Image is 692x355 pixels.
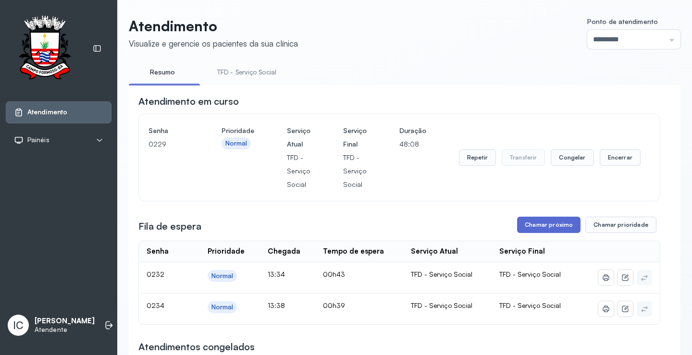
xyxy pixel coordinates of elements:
[208,64,286,80] a: TFD - Serviço Social
[222,124,254,137] h4: Prioridade
[459,149,496,166] button: Repetir
[399,137,426,151] p: 48:08
[323,247,384,256] div: Tempo de espera
[14,108,103,117] a: Atendimento
[323,270,345,278] span: 00h43
[343,124,367,151] h4: Serviço Final
[268,270,285,278] span: 13:34
[208,247,245,256] div: Prioridade
[147,301,164,309] span: 0234
[147,270,164,278] span: 0232
[35,326,95,334] p: Atendente
[211,303,234,311] div: Normal
[411,270,484,279] div: TFD - Serviço Social
[10,15,79,82] img: Logotipo do estabelecimento
[502,149,545,166] button: Transferir
[268,247,300,256] div: Chegada
[268,301,285,309] span: 13:38
[287,151,310,191] p: TFD - Serviço Social
[600,149,641,166] button: Encerrar
[138,220,201,233] h3: Fila de espera
[587,17,658,25] span: Ponto de atendimento
[129,17,298,35] p: Atendimento
[399,124,426,137] h4: Duração
[211,272,234,280] div: Normal
[499,301,561,309] span: TFD - Serviço Social
[499,247,545,256] div: Serviço Final
[499,270,561,278] span: TFD - Serviço Social
[551,149,593,166] button: Congelar
[411,301,484,310] div: TFD - Serviço Social
[287,124,310,151] h4: Serviço Atual
[411,247,458,256] div: Serviço Atual
[323,301,345,309] span: 00h39
[225,139,247,147] div: Normal
[148,137,189,151] p: 0229
[517,217,581,233] button: Chamar próximo
[585,217,656,233] button: Chamar prioridade
[343,151,367,191] p: TFD - Serviço Social
[35,317,95,326] p: [PERSON_NAME]
[148,124,189,137] h4: Senha
[129,38,298,49] div: Visualize e gerencie os pacientes da sua clínica
[138,340,255,354] h3: Atendimentos congelados
[27,108,67,116] span: Atendimento
[147,247,169,256] div: Senha
[27,136,49,144] span: Painéis
[129,64,196,80] a: Resumo
[138,95,239,108] h3: Atendimento em curso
